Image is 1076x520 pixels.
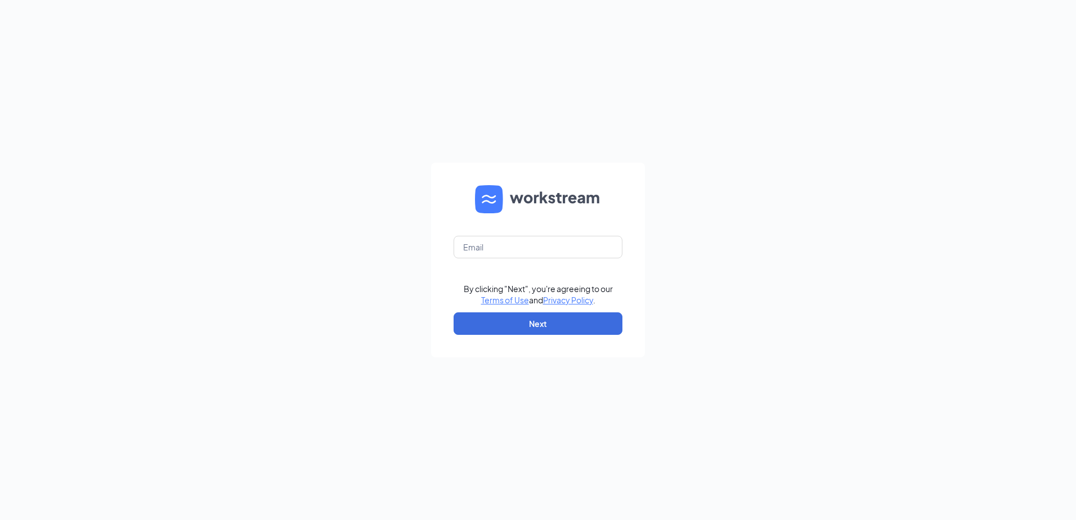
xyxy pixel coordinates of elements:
img: WS logo and Workstream text [475,185,601,213]
input: Email [454,236,622,258]
a: Privacy Policy [543,295,593,305]
a: Terms of Use [481,295,529,305]
button: Next [454,312,622,335]
div: By clicking "Next", you're agreeing to our and . [464,283,613,306]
